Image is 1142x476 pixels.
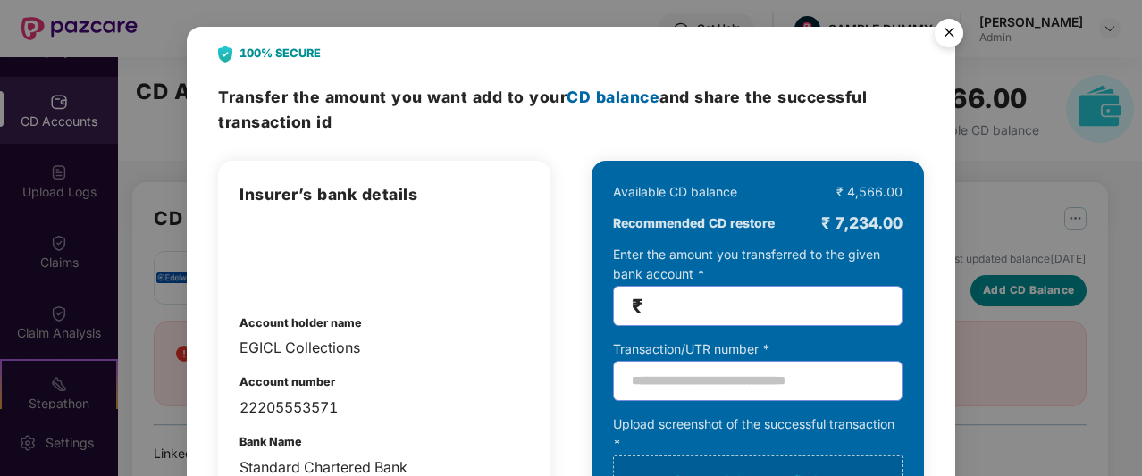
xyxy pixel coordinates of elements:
[239,225,332,288] img: admin-overview
[613,339,903,359] div: Transaction/UTR number *
[239,182,529,207] h3: Insurer’s bank details
[239,45,321,63] b: 100% SECURE
[567,88,659,106] span: CD balance
[836,182,903,202] div: ₹ 4,566.00
[924,10,972,58] button: Close
[613,245,903,326] div: Enter the amount you transferred to the given bank account *
[821,211,903,236] div: ₹ 7,234.00
[218,85,924,134] h3: Transfer the amount and share the successful transaction id
[239,435,302,448] b: Bank Name
[391,88,659,106] span: you want add to your
[632,296,642,316] span: ₹
[239,316,362,330] b: Account holder name
[218,46,232,63] img: svg+xml;base64,PHN2ZyB4bWxucz0iaHR0cDovL3d3dy53My5vcmcvMjAwMC9zdmciIHdpZHRoPSIyNCIgaGVpZ2h0PSIyOC...
[239,375,335,388] b: Account number
[239,337,529,359] div: EGICL Collections
[239,397,529,419] div: 22205553571
[924,11,974,61] img: svg+xml;base64,PHN2ZyB4bWxucz0iaHR0cDovL3d3dy53My5vcmcvMjAwMC9zdmciIHdpZHRoPSI1NiIgaGVpZ2h0PSI1Ni...
[613,213,775,233] b: Recommended CD restore
[613,182,737,202] div: Available CD balance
